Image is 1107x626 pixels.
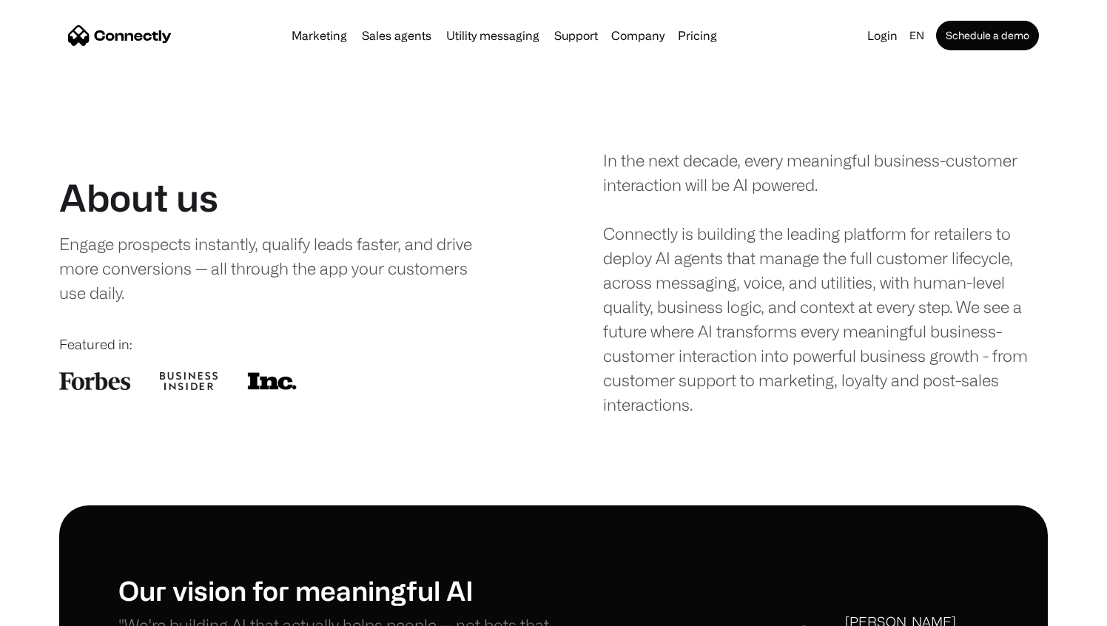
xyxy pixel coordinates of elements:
[936,21,1039,50] a: Schedule a demo
[861,25,904,46] a: Login
[909,25,924,46] div: en
[286,30,353,41] a: Marketing
[59,334,504,354] div: Featured in:
[30,600,89,621] ul: Language list
[59,175,218,220] h1: About us
[611,25,664,46] div: Company
[603,148,1048,417] div: In the next decade, every meaningful business-customer interaction will be AI powered. Connectly ...
[440,30,545,41] a: Utility messaging
[59,232,482,305] div: Engage prospects instantly, qualify leads faster, and drive more conversions — all through the ap...
[548,30,604,41] a: Support
[15,599,89,621] aside: Language selected: English
[118,574,553,606] h1: Our vision for meaningful AI
[68,24,172,47] a: home
[356,30,437,41] a: Sales agents
[672,30,723,41] a: Pricing
[607,25,669,46] div: Company
[904,25,933,46] div: en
